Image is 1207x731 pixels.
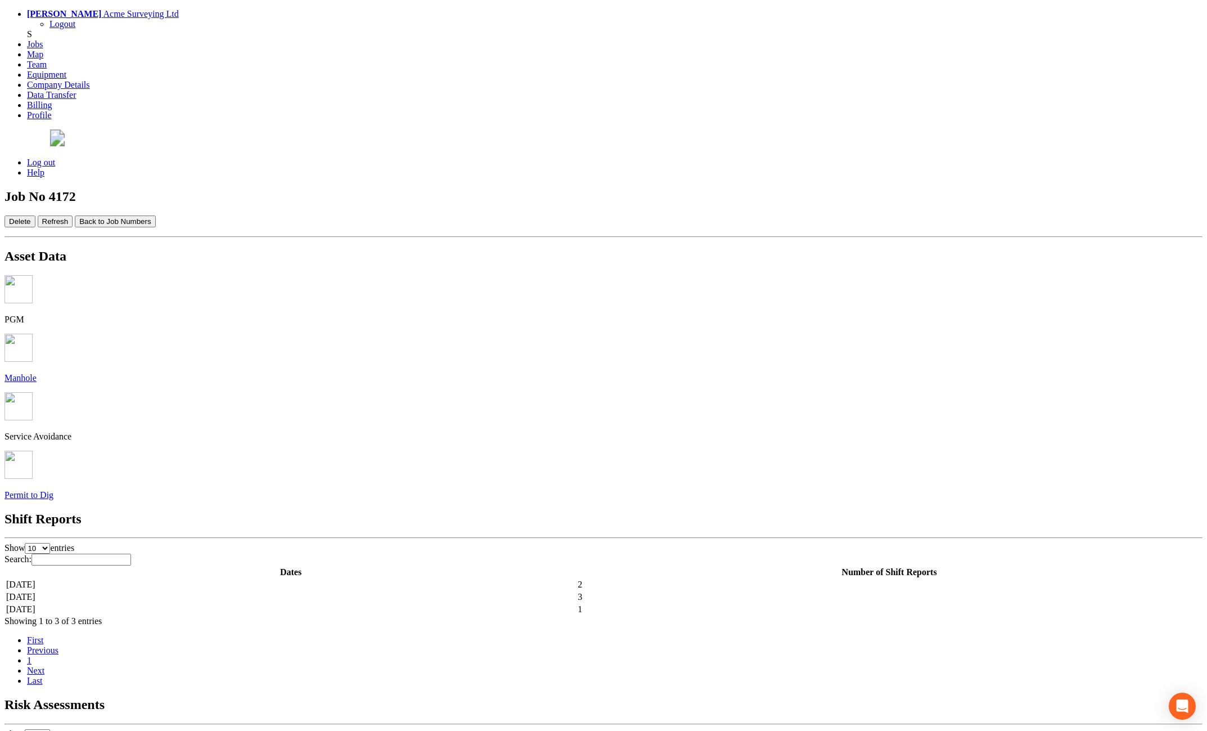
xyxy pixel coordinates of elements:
a: Manhole [4,354,1203,383]
p: Permit to Dig [4,490,1203,500]
div: Open Intercom Messenger [1169,693,1196,720]
p: Service Avoidance [4,432,1203,442]
p: Manhole [4,373,1203,383]
a: Last [27,676,43,685]
img: job_detail_manhole.png [4,334,33,362]
a: Data Transfer [27,90,76,100]
td: [DATE] [6,591,576,603]
label: Show entries [4,543,74,553]
select: Showentries [25,543,50,554]
h2: Shift Reports [4,512,1203,527]
td: 3 [577,591,1201,603]
h2: Risk Assessments [4,697,1203,712]
a: 1 [27,656,31,665]
h2: Asset Data [4,249,1203,264]
a: Logout [49,19,75,29]
a: Help [27,168,44,177]
span: Acme Surveying Ltd [103,9,179,19]
div: S [27,29,1203,39]
a: Team [27,60,47,69]
td: 2 [577,579,1201,590]
a: Permit to Dig [4,471,1203,500]
a: Previous [27,645,58,655]
td: 1 [577,604,1201,615]
label: Search: [4,554,131,564]
a: First [27,635,43,645]
button: Back to Job Numbers [75,216,155,227]
img: job_detail_service_avoidance.png [4,392,33,420]
a: Company Details [27,80,90,89]
th: Dates: activate to sort column ascending [6,567,576,578]
h2: Job No 4172 [4,189,1203,204]
a: Next [27,666,44,675]
a: Equipment [27,70,66,79]
a: Billing [27,100,52,110]
strong: [PERSON_NAME] [27,9,101,19]
a: [PERSON_NAME] Acme Surveying Ltd [27,9,179,19]
td: [DATE] [6,604,576,615]
img: job_detail_permit_to_dig.png [4,451,33,479]
a: Profile [27,110,52,120]
a: Jobs [27,39,43,49]
button: Refresh [38,216,73,227]
img: job_detail_pgm.png [4,275,33,303]
a: Log out [27,158,55,167]
div: Showing 1 to 3 of 3 entries [4,616,1203,626]
button: Delete [4,216,35,227]
td: [DATE] [6,579,576,590]
input: Search: [31,554,131,566]
th: Number of Shift Reports: activate to sort column ascending [577,567,1201,578]
p: PGM [4,315,1203,325]
a: Map [27,50,43,59]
